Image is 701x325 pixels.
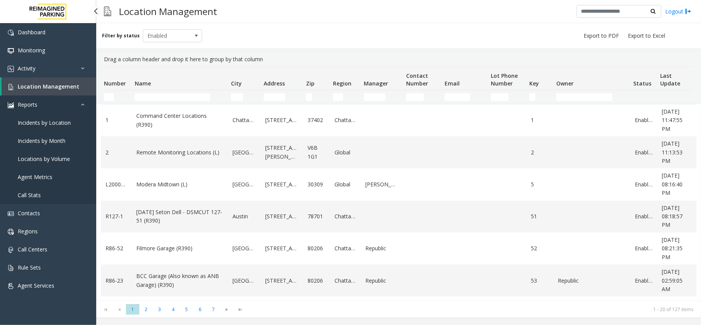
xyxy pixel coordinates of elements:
img: 'icon' [8,84,14,90]
a: 78701 [308,212,325,221]
a: [GEOGRAPHIC_DATA] [233,276,256,285]
input: Lot Phone Number Filter [491,93,509,101]
span: Location Management [18,83,79,90]
a: [STREET_ADDRESS] [265,276,298,285]
span: Monitoring [18,47,45,54]
a: Chattanooga [335,116,356,124]
a: 30309 [308,180,325,189]
span: Export to Excel [628,32,665,40]
span: Enabled [143,30,190,42]
a: Enabled [635,212,652,221]
span: Agent Metrics [18,173,52,181]
span: [DATE] 08:21:35 PM [662,236,683,261]
a: 53 [531,276,549,285]
input: Name Filter [135,93,210,101]
span: Last Update [660,72,680,87]
a: Remote Monitoring Locations (L) [136,148,223,157]
td: Region Filter [330,90,361,104]
a: Command Center Locations (R390) [136,112,223,129]
input: Email Filter [445,93,470,101]
span: Manager [364,80,388,87]
span: Locations by Volume [18,155,70,162]
td: Email Filter [442,90,488,104]
h3: Location Management [115,2,221,21]
td: Name Filter [132,90,228,104]
span: Number [104,80,126,87]
a: [STREET_ADDRESS] [265,180,298,189]
span: Contact Number [406,72,428,87]
a: [STREET_ADDRESS] [265,212,298,221]
img: 'icon' [8,102,14,108]
a: Chattanooga [233,116,256,124]
td: Lot Phone Number Filter [488,90,526,104]
span: [DATE] 08:16:40 PM [662,172,683,196]
a: [STREET_ADDRESS] [265,244,298,253]
span: [DATE] 11:47:55 PM [662,108,683,132]
img: 'icon' [8,66,14,72]
span: Key [529,80,539,87]
div: Drag a column header and drop it here to group by that column [101,52,696,67]
a: [DATE] 11:47:55 PM [662,107,691,133]
span: Page 6 [193,304,207,315]
a: 80206 [308,244,325,253]
span: Page 7 [207,304,220,315]
td: Owner Filter [553,90,630,104]
span: [DATE] 02:59:05 AM [662,268,683,293]
span: Go to the next page [220,304,234,315]
a: Enabled [635,116,652,124]
a: Modera Midtown (L) [136,180,223,189]
img: logout [685,7,691,15]
a: [DATE] 08:16:40 PM [662,171,691,197]
a: Republic [365,276,398,285]
a: R127-1 [105,212,127,221]
input: City Filter [231,93,243,101]
a: 5 [531,180,549,189]
a: V6B 1G1 [308,144,325,161]
td: Last Update Filter [657,90,696,104]
span: Incidents by Month [18,137,65,144]
a: Enabled [635,148,652,157]
a: 37402 [308,116,325,124]
a: 51 [531,212,549,221]
td: Key Filter [526,90,553,104]
span: Go to the last page [234,304,247,315]
img: pageIcon [104,2,111,21]
span: [DATE] 08:18:57 PM [662,204,683,229]
span: Page 1 [126,304,139,315]
a: R86-23 [105,276,127,285]
img: 'icon' [8,30,14,36]
kendo-pager-info: 1 - 20 of 127 items [252,306,693,313]
a: [PERSON_NAME] [365,180,398,189]
span: Page 2 [139,304,153,315]
img: 'icon' [8,229,14,235]
a: [STREET_ADDRESS] [265,116,298,124]
a: [DATE] 11:13:53 PM [662,139,691,165]
a: Republic [365,244,398,253]
a: BCC Garage (Also known as ANB Garage) (R390) [136,272,223,289]
span: Call Stats [18,191,41,199]
button: Export to Excel [625,30,668,41]
a: Chattanooga [335,212,356,221]
th: Status [630,67,657,90]
a: Enabled [635,244,652,253]
span: Name [135,80,151,87]
a: Location Management [2,77,96,95]
span: Activity [18,65,35,72]
span: Page 5 [180,304,193,315]
a: [STREET_ADDRESS][PERSON_NAME] [265,144,298,161]
span: Export to PDF [584,32,619,40]
a: [GEOGRAPHIC_DATA] [233,244,256,253]
img: 'icon' [8,247,14,253]
input: Number Filter [104,93,114,101]
input: Owner Filter [556,93,612,101]
input: Manager Filter [364,93,385,101]
td: Number Filter [101,90,132,104]
td: Status Filter [630,90,657,104]
a: Republic [558,276,626,285]
span: Region [333,80,351,87]
a: R86-52 [105,244,127,253]
span: Dashboard [18,28,45,36]
img: 'icon' [8,48,14,54]
td: Manager Filter [361,90,403,104]
span: Contacts [18,209,40,217]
